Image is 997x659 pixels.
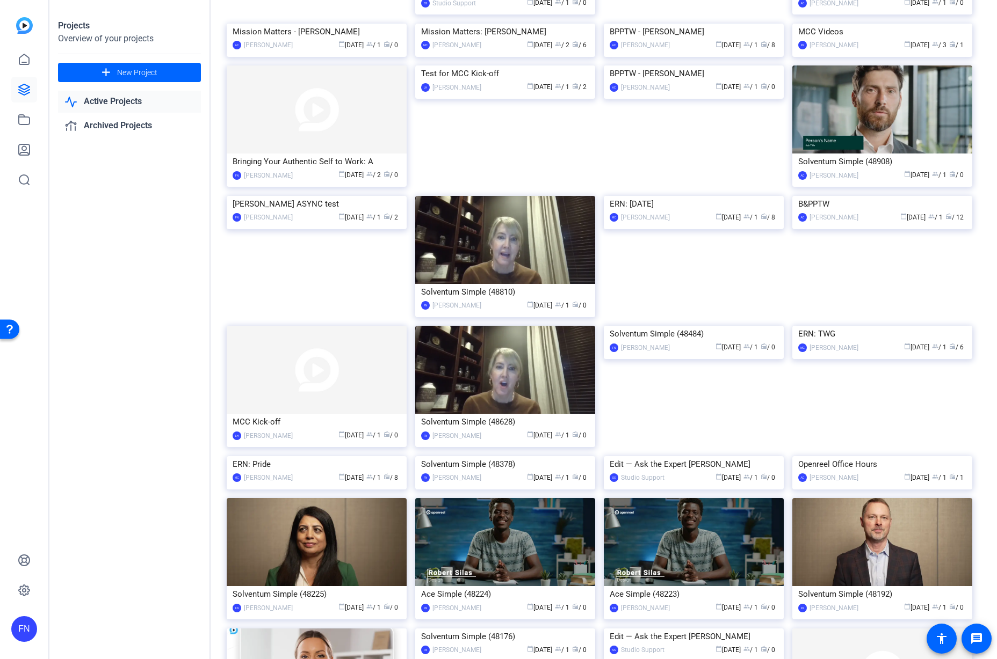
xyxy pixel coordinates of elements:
[233,153,401,170] div: Bringing Your Authentic Self to Work: A
[432,40,481,50] div: [PERSON_NAME]
[338,431,345,437] span: calendar_today
[527,41,533,47] span: calendar_today
[233,604,241,612] div: FN
[928,214,943,221] span: / 1
[527,83,533,89] span: calendar_today
[610,343,618,352] div: FN
[798,24,966,40] div: MCC Videos
[761,343,775,351] span: / 0
[527,604,552,611] span: [DATE]
[432,430,481,441] div: [PERSON_NAME]
[932,171,938,177] span: group
[384,603,390,610] span: radio
[761,646,767,652] span: radio
[743,213,750,219] span: group
[610,586,778,602] div: Ace Simple (48223)
[527,302,552,309] span: [DATE]
[810,212,858,223] div: [PERSON_NAME]
[338,213,345,219] span: calendar_today
[621,342,670,353] div: [PERSON_NAME]
[244,40,293,50] div: [PERSON_NAME]
[716,604,741,611] span: [DATE]
[432,300,481,311] div: [PERSON_NAME]
[949,171,964,179] span: / 0
[572,474,587,481] span: / 0
[761,41,767,47] span: radio
[621,82,670,93] div: [PERSON_NAME]
[904,171,929,179] span: [DATE]
[384,41,390,47] span: radio
[932,604,947,611] span: / 1
[932,473,938,480] span: group
[610,83,618,92] div: AC
[928,213,935,219] span: group
[555,41,561,47] span: group
[949,474,964,481] span: / 1
[743,83,758,91] span: / 1
[338,41,364,49] span: [DATE]
[904,343,929,351] span: [DATE]
[572,604,587,611] span: / 0
[621,645,664,655] div: Studio Support
[16,17,33,34] img: blue-gradient.svg
[798,196,966,212] div: B&PPTW
[761,41,775,49] span: / 8
[716,343,722,349] span: calendar_today
[555,474,569,481] span: / 1
[244,472,293,483] div: [PERSON_NAME]
[610,604,618,612] div: FN
[421,301,430,310] div: FN
[338,214,364,221] span: [DATE]
[572,646,579,652] span: radio
[384,214,398,221] span: / 2
[798,343,807,352] div: MC
[366,214,381,221] span: / 1
[527,83,552,91] span: [DATE]
[338,41,345,47] span: calendar_today
[716,41,741,49] span: [DATE]
[58,63,201,82] button: New Project
[527,603,533,610] span: calendar_today
[99,66,113,79] mat-icon: add
[743,214,758,221] span: / 1
[761,474,775,481] span: / 0
[610,24,778,40] div: BPPTW - [PERSON_NAME]
[527,646,552,654] span: [DATE]
[810,342,858,353] div: [PERSON_NAME]
[555,431,569,439] span: / 1
[233,196,401,212] div: [PERSON_NAME] ASYNC test
[810,170,858,181] div: [PERSON_NAME]
[555,302,569,309] span: / 1
[761,214,775,221] span: / 8
[743,603,750,610] span: group
[949,604,964,611] span: / 0
[761,213,767,219] span: radio
[932,41,947,49] span: / 3
[949,603,956,610] span: radio
[555,301,561,307] span: group
[761,473,767,480] span: radio
[233,171,241,180] div: FN
[384,604,398,611] span: / 0
[366,604,381,611] span: / 1
[555,473,561,480] span: group
[716,646,722,652] span: calendar_today
[621,40,670,50] div: [PERSON_NAME]
[233,473,241,482] div: MC
[338,604,364,611] span: [DATE]
[366,603,373,610] span: group
[798,213,807,222] div: AC
[743,473,750,480] span: group
[810,603,858,613] div: [PERSON_NAME]
[527,301,533,307] span: calendar_today
[527,431,533,437] span: calendar_today
[610,213,618,222] div: MC
[384,171,390,177] span: radio
[904,473,911,480] span: calendar_today
[233,24,401,40] div: Mission Matters - [PERSON_NAME]
[743,474,758,481] span: / 1
[761,604,775,611] span: / 0
[572,473,579,480] span: radio
[935,632,948,645] mat-icon: accessibility
[338,474,364,481] span: [DATE]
